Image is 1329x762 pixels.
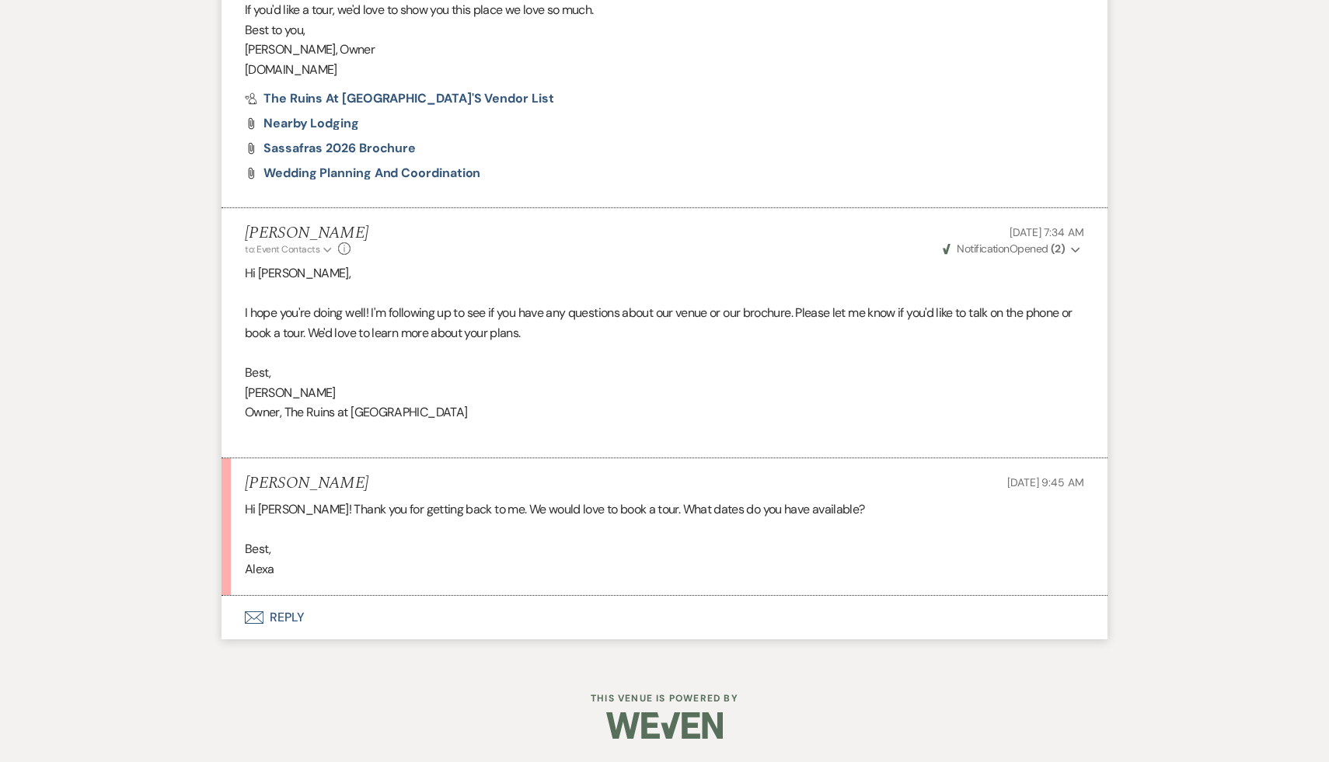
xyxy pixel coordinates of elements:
[263,117,359,130] a: Nearby Lodging
[1051,242,1065,256] strong: ( 2 )
[245,402,1084,423] p: Owner, The Ruins at [GEOGRAPHIC_DATA]
[943,242,1065,256] span: Opened
[263,165,480,181] span: Wedding Planning and Coordination
[245,242,334,256] button: to: Event Contacts
[263,140,416,156] span: Sassafras 2026 Brochure
[245,363,1084,383] p: Best,
[245,60,1084,80] p: [DOMAIN_NAME]
[245,559,1084,579] p: Alexa
[245,303,1084,343] p: I hope you're doing well! I'm following up to see if you have any questions about our venue or ou...
[245,224,368,243] h5: [PERSON_NAME]
[245,499,1084,520] p: Hi [PERSON_NAME]! Thank you for getting back to me. We would love to book a tour. What dates do y...
[606,698,723,753] img: Weven Logo
[1007,475,1084,489] span: [DATE] 9:45 AM
[957,242,1009,256] span: Notification
[245,539,1084,559] p: Best,
[245,20,1084,40] p: Best to you,
[245,263,1084,284] p: Hi [PERSON_NAME],
[263,115,359,131] span: Nearby Lodging
[245,40,1084,60] p: [PERSON_NAME], Owner
[263,142,416,155] a: Sassafras 2026 Brochure
[245,92,553,105] a: The Ruins at [GEOGRAPHIC_DATA]'s Vendor List
[245,474,368,493] h5: [PERSON_NAME]
[263,167,480,179] a: Wedding Planning and Coordination
[1010,225,1084,239] span: [DATE] 7:34 AM
[263,90,553,106] span: The Ruins at [GEOGRAPHIC_DATA]'s Vendor List
[221,596,1107,639] button: Reply
[245,243,319,256] span: to: Event Contacts
[940,241,1084,257] button: NotificationOpened (2)
[245,383,1084,403] p: [PERSON_NAME]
